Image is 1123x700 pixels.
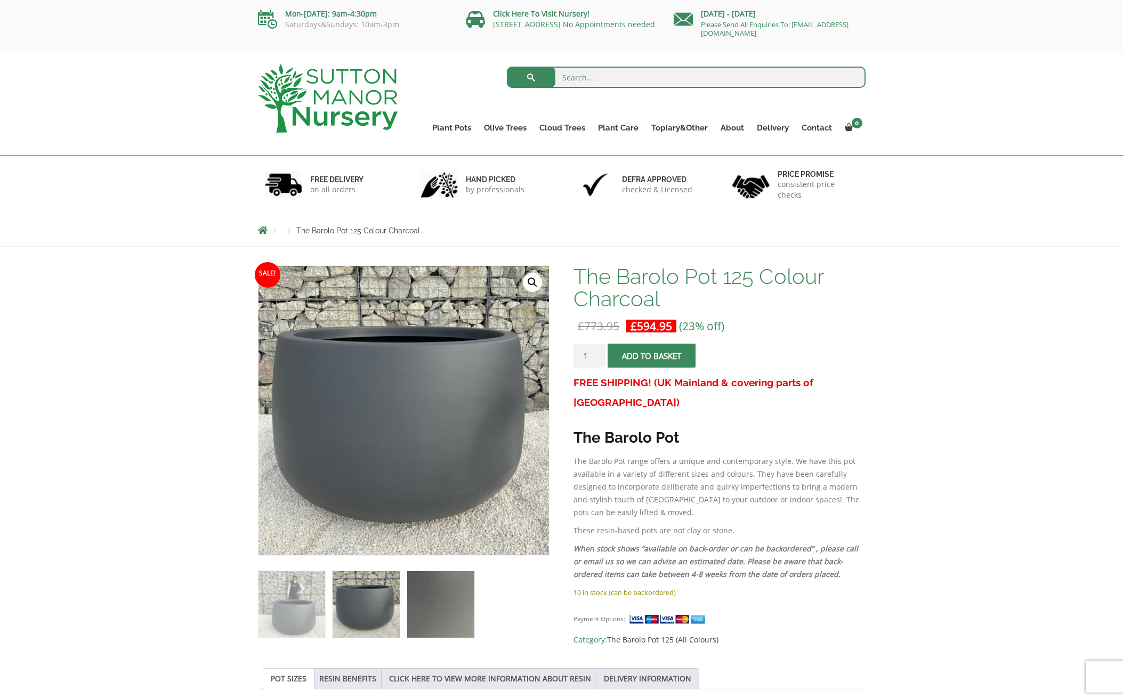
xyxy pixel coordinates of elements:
[389,669,591,689] a: CLICK HERE TO VIEW MORE INFORMATION ABOUT RESIN
[577,171,614,198] img: 3.jpg
[778,169,859,179] h6: Price promise
[778,179,859,200] p: consistent price checks
[573,543,858,579] em: When stock shows “available on back-order or can be backordered” , please call or email us so we ...
[258,226,866,234] nav: Breadcrumbs
[258,20,450,29] p: Saturdays&Sundays: 10am-3pm
[466,175,524,184] h6: hand picked
[573,344,605,368] input: Product quantity
[310,175,363,184] h6: FREE DELIVERY
[255,262,280,288] span: Sale!
[750,120,795,135] a: Delivery
[674,7,866,20] p: [DATE] - [DATE]
[533,120,592,135] a: Cloud Trees
[493,9,589,19] a: Click Here To Visit Nursery!
[573,615,625,623] small: Payment Options:
[607,634,718,645] a: The Barolo Pot 125 (All Colours)
[838,120,866,135] a: 0
[573,586,865,599] p: 10 in stock (can be backordered)
[629,614,709,625] img: payment supported
[592,120,645,135] a: Plant Care
[679,319,724,333] span: (23% off)
[578,319,584,333] span: £
[319,669,376,689] a: RESIN BENEFITS
[795,120,838,135] a: Contact
[466,184,524,195] p: by professionals
[573,633,865,646] span: Category:
[631,319,672,333] bdi: 594.95
[258,266,549,556] img: The Barolo Pot 125 Colour Charcoal - IMG 8047 scaled
[421,171,458,198] img: 2.jpg
[265,171,302,198] img: 1.jpg
[296,226,420,235] span: The Barolo Pot 125 Colour Charcoal
[714,120,750,135] a: About
[333,571,399,638] img: The Barolo Pot 125 Colour Charcoal - Image 2
[493,19,655,29] a: [STREET_ADDRESS] No Appointments needed
[645,120,714,135] a: Topiary&Other
[407,571,474,638] img: The Barolo Pot 125 Colour Charcoal - Image 3
[631,319,637,333] span: £
[271,669,306,689] a: POT SIZES
[573,265,865,310] h1: The Barolo Pot 125 Colour Charcoal
[258,64,398,133] img: logo
[478,120,533,135] a: Olive Trees
[573,455,865,519] p: The Barolo Pot range offers a unique and contemporary style. We have this pot available in a vari...
[507,67,866,88] input: Search...
[578,319,619,333] bdi: 773.95
[258,571,325,638] img: The Barolo Pot 125 Colour Charcoal
[604,669,691,689] a: DELIVERY INFORMATION
[258,7,450,20] p: Mon-[DATE]: 9am-4:30pm
[523,273,542,292] a: View full-screen image gallery
[426,120,478,135] a: Plant Pots
[622,175,692,184] h6: Defra approved
[852,118,862,128] span: 0
[310,184,363,195] p: on all orders
[622,184,692,195] p: checked & Licensed
[573,524,865,537] p: These resin-based pots are not clay or stone.
[573,429,680,446] strong: The Barolo Pot
[732,168,770,201] img: 4.jpg
[608,344,696,368] button: Add to basket
[701,20,849,38] a: Please Send All Enquiries To: [EMAIL_ADDRESS][DOMAIN_NAME]
[573,373,865,412] h3: FREE SHIPPING! (UK Mainland & covering parts of [GEOGRAPHIC_DATA])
